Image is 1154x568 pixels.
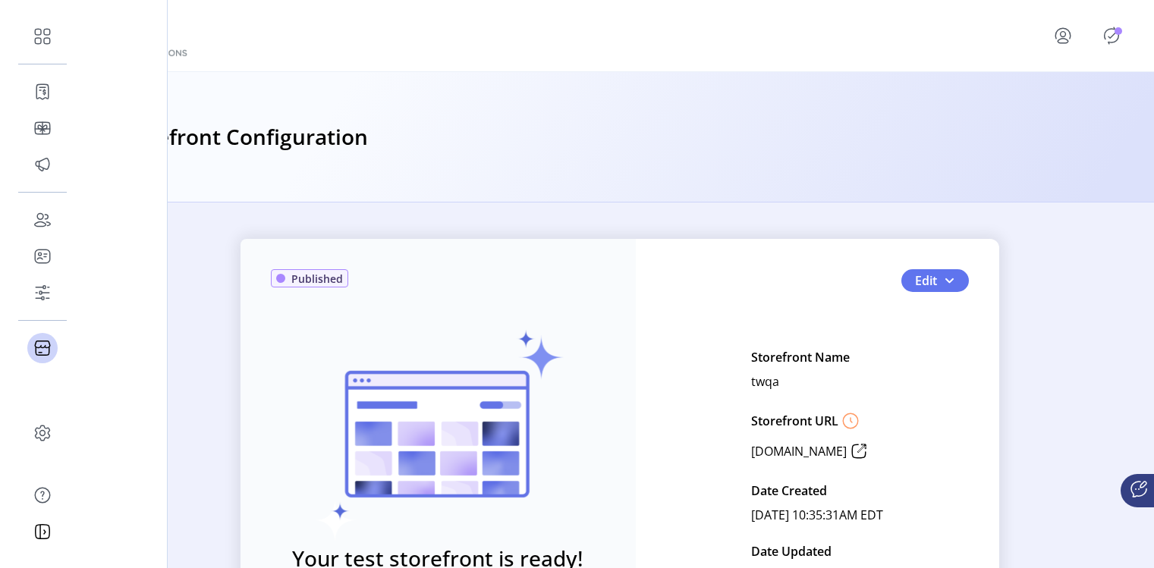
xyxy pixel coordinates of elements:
[751,369,779,394] p: twqa
[915,271,937,290] span: Edit
[291,271,343,287] span: Published
[751,412,838,430] p: Storefront URL
[751,442,847,460] p: [DOMAIN_NAME]
[1033,17,1099,54] button: menu
[751,479,827,503] p: Date Created
[751,345,850,369] p: Storefront Name
[1099,24,1124,48] button: Publisher Panel
[901,269,969,292] button: Edit
[115,121,368,154] h3: Storefront Configuration
[751,539,832,563] p: Date Updated
[751,503,883,527] p: [DATE] 10:35:31AM EDT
